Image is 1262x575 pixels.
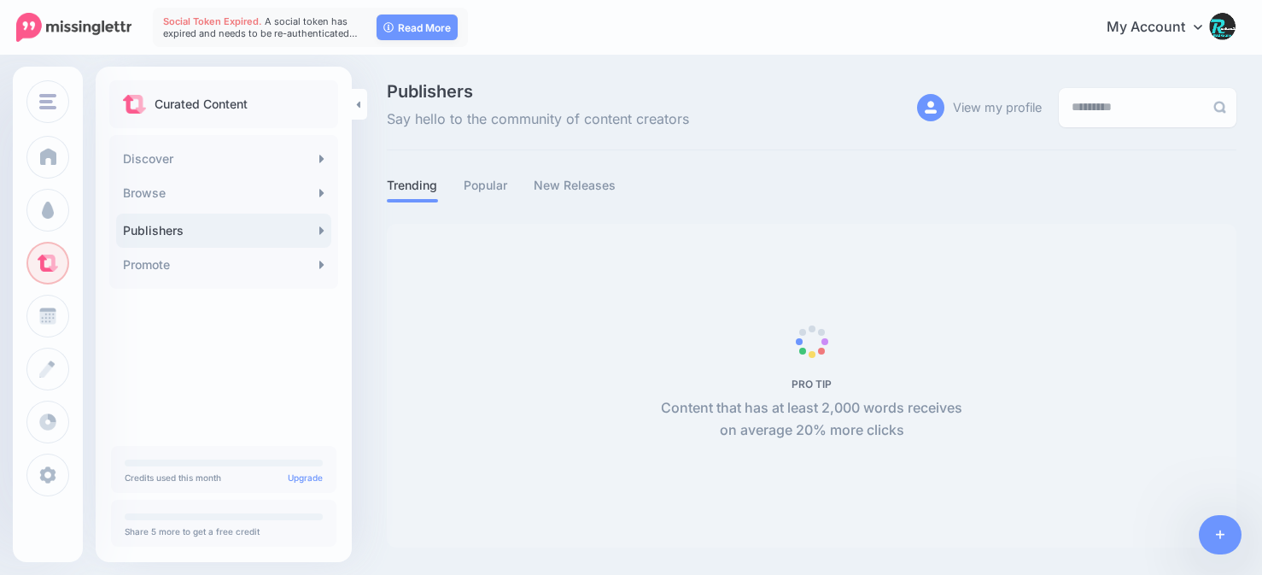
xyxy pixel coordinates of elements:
a: Trending [387,175,438,196]
img: menu.png [39,94,56,109]
a: Browse [116,176,331,210]
a: Promote [116,248,331,282]
a: New Releases [534,175,616,196]
span: Say hello to the community of content creators [387,109,689,131]
span: Social Token Expired. [163,15,262,27]
img: curate.png [123,95,146,114]
img: search-grey-6.png [1213,101,1226,114]
a: Discover [116,142,331,176]
img: Missinglettr [16,13,131,42]
p: Curated Content [155,94,248,114]
img: user_default_image.png [917,94,944,121]
a: My Account [1090,7,1236,49]
span: A social token has expired and needs to be re-authenticated… [163,15,358,39]
a: Read More [377,15,458,40]
span: Publishers [387,83,689,100]
a: Popular [464,175,508,196]
p: Content that has at least 2,000 words receives on average 20% more clicks [651,397,972,442]
a: View my profile [953,95,1042,120]
h5: PRO TIP [651,378,972,390]
a: Publishers [116,214,331,248]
